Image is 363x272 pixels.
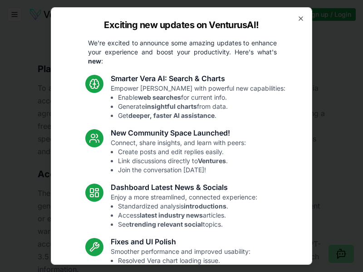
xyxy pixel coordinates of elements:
li: Create posts and edit replies easily. [118,147,246,156]
p: Empower [PERSON_NAME] with powerful new capabilities: [111,84,285,120]
li: Link discussions directly to . [118,156,246,165]
li: Get . [118,111,285,120]
strong: web searches [138,93,181,101]
h3: Fixes and UI Polish [111,236,250,247]
h2: Exciting new updates on VenturusAI! [104,19,259,31]
p: We're excited to announce some amazing updates to enhance your experience and boost your producti... [81,39,284,66]
li: Standardized analysis . [118,202,257,211]
strong: latest industry news [140,211,203,219]
h3: Smarter Vera AI: Search & Charts [111,73,285,84]
strong: deeper, faster AI assistance [128,112,215,119]
li: Generate from data. [118,102,285,111]
strong: introductions [184,202,226,210]
li: Resolved Vera chart loading issue. [118,256,250,265]
li: See topics. [118,220,257,229]
strong: Ventures [198,157,226,165]
li: Enable for current info. [118,93,285,102]
li: Join the conversation [DATE]! [118,165,246,175]
li: Access articles. [118,211,257,220]
h3: New Community Space Launched! [111,127,246,138]
h3: Dashboard Latest News & Socials [111,182,257,193]
strong: insightful charts [145,102,197,110]
strong: new [88,57,101,65]
p: Enjoy a more streamlined, connected experience: [111,193,257,229]
p: Connect, share insights, and learn with peers: [111,138,246,175]
strong: trending relevant social [129,220,203,228]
